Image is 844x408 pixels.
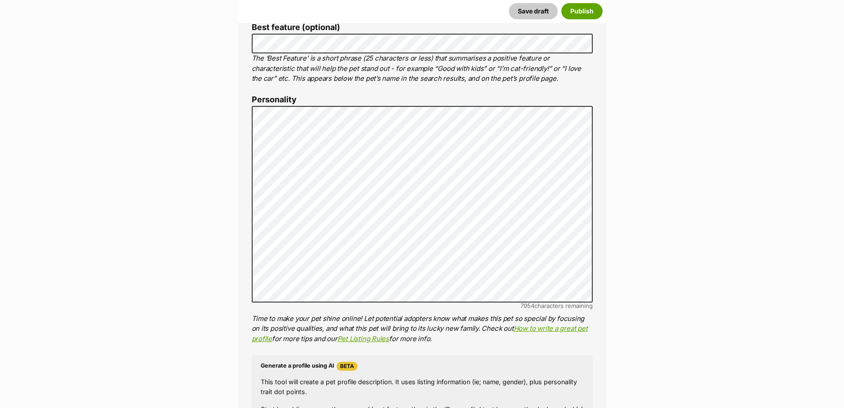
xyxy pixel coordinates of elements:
[252,23,593,32] label: Best feature (optional)
[261,362,584,371] h4: Generate a profile using AI
[261,377,584,396] p: This tool will create a pet profile description. It uses listing information (ie; name, gender), ...
[252,53,593,84] p: The ‘Best Feature’ is a short phrase (25 characters or less) that summarises a positive feature o...
[337,334,389,343] a: Pet Listing Rules
[252,324,588,343] a: How to write a great pet profile
[509,3,558,19] button: Save draft
[520,302,534,309] span: 7954
[252,314,593,344] p: Time to make your pet shine online! Let potential adopters know what makes this pet so special by...
[337,362,358,371] span: Beta
[252,303,593,309] div: characters remaining
[561,3,603,19] button: Publish
[252,95,593,105] label: Personality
